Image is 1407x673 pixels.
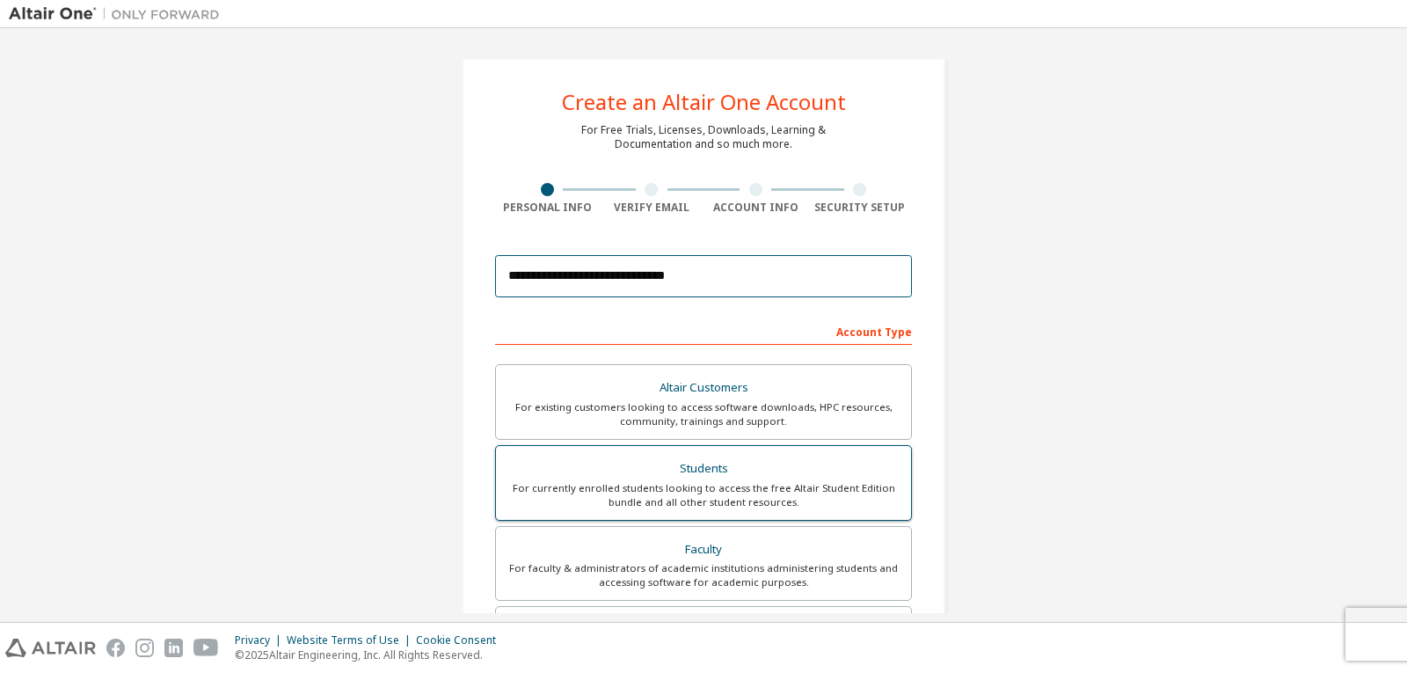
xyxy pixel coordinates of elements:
div: Verify Email [600,201,704,215]
div: For faculty & administrators of academic institutions administering students and accessing softwa... [507,561,900,589]
div: Faculty [507,538,900,562]
div: Account Info [703,201,808,215]
div: Cookie Consent [416,633,507,647]
div: For currently enrolled students looking to access the free Altair Student Edition bundle and all ... [507,481,900,509]
p: © 2025 Altair Engineering, Inc. All Rights Reserved. [235,647,507,662]
div: Altair Customers [507,376,900,400]
div: Website Terms of Use [287,633,416,647]
img: altair_logo.svg [5,639,96,657]
div: Account Type [495,317,912,345]
img: youtube.svg [193,639,219,657]
img: linkedin.svg [164,639,183,657]
img: instagram.svg [135,639,154,657]
img: Altair One [9,5,229,23]
div: Students [507,457,900,481]
div: For existing customers looking to access software downloads, HPC resources, community, trainings ... [507,400,900,428]
div: Personal Info [495,201,600,215]
div: Security Setup [808,201,913,215]
div: For Free Trials, Licenses, Downloads, Learning & Documentation and so much more. [581,123,826,151]
div: Create an Altair One Account [562,91,846,113]
img: facebook.svg [106,639,125,657]
div: Privacy [235,633,287,647]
